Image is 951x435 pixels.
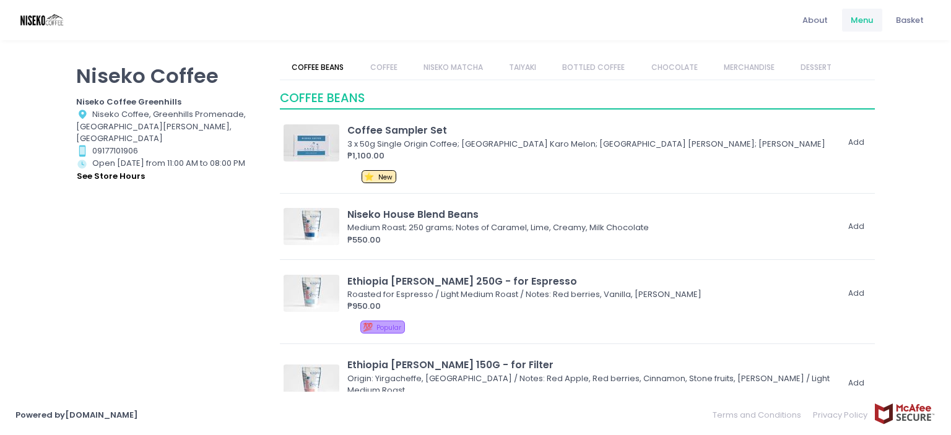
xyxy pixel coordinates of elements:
div: Origin: Yirgacheffe, [GEOGRAPHIC_DATA] / Notes: Red Apple, Red berries, Cinnamon, Stone fruits, [... [347,373,833,397]
a: Terms and Conditions [713,403,807,427]
button: Add [841,132,871,153]
span: COFFEE BEANS [280,90,365,106]
b: Niseko Coffee Greenhills [76,96,181,108]
a: About [793,8,838,32]
button: Add [841,283,871,303]
span: New [378,173,393,182]
img: Niseko House Blend Beans [284,208,339,245]
a: Powered by[DOMAIN_NAME] [15,409,138,421]
a: NISEKO MATCHA [411,56,495,79]
div: Coffee Sampler Set [347,123,837,137]
span: Basket [896,14,924,27]
div: ₱550.00 [347,234,837,246]
a: MERCHANDISE [711,56,786,79]
div: Niseko Coffee, Greenhills Promenade, [GEOGRAPHIC_DATA][PERSON_NAME], [GEOGRAPHIC_DATA] [76,108,264,145]
img: Coffee Sampler Set [284,124,339,162]
button: see store hours [76,170,145,183]
a: TAIYAKI [497,56,549,79]
div: 3 x 50g Single Origin Coffee; [GEOGRAPHIC_DATA] Karo Melon; [GEOGRAPHIC_DATA] [PERSON_NAME]; [PER... [347,138,833,150]
div: ₱950.00 [347,300,837,312]
span: Popular [376,323,401,332]
span: ⭐ [364,171,374,183]
span: 💯 [363,321,373,333]
div: Roasted for Espresso / Light Medium Roast / Notes: Red berries, Vanilla, [PERSON_NAME] [347,288,833,301]
div: Ethiopia [PERSON_NAME] 250G - for Espresso [347,274,837,288]
span: Menu [851,14,873,27]
img: mcafee-secure [874,403,936,424]
a: CHOCOLATE [639,56,710,79]
span: About [802,14,828,27]
a: BOTTLED COFFEE [550,56,637,79]
div: ₱1,100.00 [347,150,837,162]
a: Privacy Policy [807,403,874,427]
img: Ethiopia Koke Shalaye 150G - for Filter [284,364,339,402]
img: Ethiopia Koke Shalaye 250G - for Espresso [284,275,339,312]
div: Niseko House Blend Beans [347,207,837,222]
div: Ethiopia [PERSON_NAME] 150G - for Filter [347,358,837,372]
a: COFFEE [358,56,409,79]
button: Add [841,373,871,394]
div: Open [DATE] from 11:00 AM to 08:00 PM [76,157,264,183]
div: Medium Roast; 250 grams; Notes of Caramel, Lime, Creamy, Milk Chocolate [347,222,833,234]
p: Niseko Coffee [76,64,264,88]
img: logo [15,9,71,31]
button: Add [841,217,871,237]
a: Menu [841,8,883,32]
a: COFFEE BEANS [280,56,356,79]
div: 09177101906 [76,145,264,157]
a: DESSERT [789,56,844,79]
